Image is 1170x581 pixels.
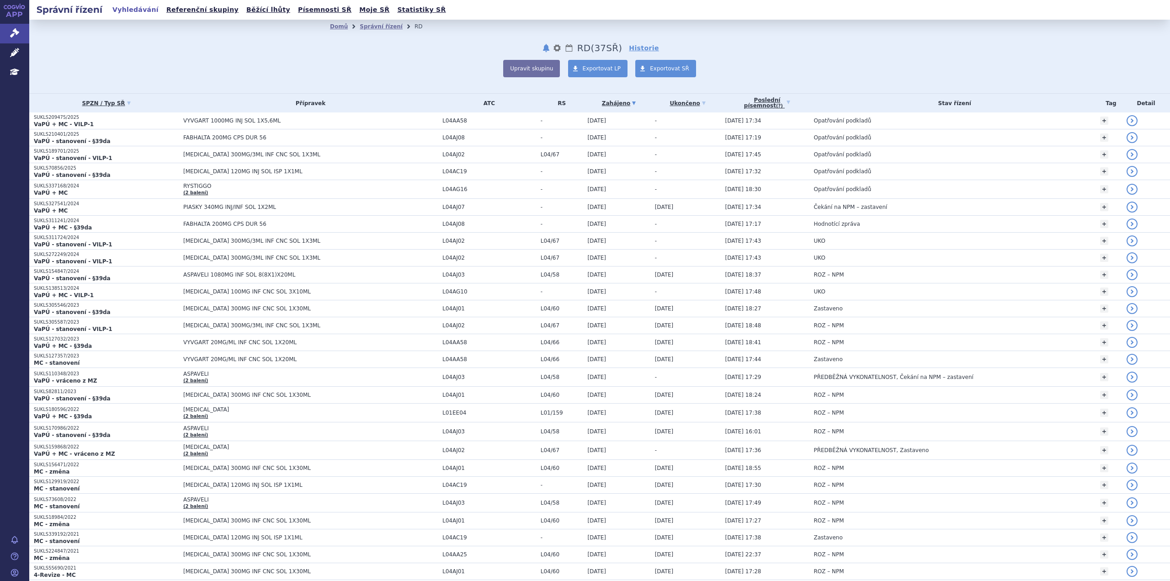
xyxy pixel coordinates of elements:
[34,224,92,231] strong: VaPÚ + MC - §39da
[1100,203,1108,211] a: +
[1127,202,1138,213] a: detail
[183,339,412,346] span: VYVGART 20MG/ML INF CNC SOL 1X20ML
[541,465,583,471] span: L04/60
[587,392,606,398] span: [DATE]
[655,322,674,329] span: [DATE]
[34,131,179,138] p: SUKLS210401/2025
[442,305,536,312] span: L04AJ01
[725,272,761,278] span: [DATE] 18:37
[183,117,412,124] span: VYVGART 1000MG INJ SOL 1X5,6ML
[442,272,536,278] span: L04AJ03
[541,339,583,346] span: L04/66
[34,479,179,485] p: SUKLS129919/2022
[587,410,606,416] span: [DATE]
[183,414,208,419] a: (2 balení)
[442,322,536,329] span: L04AJ02
[814,447,929,453] span: PŘEDBĚŽNÁ VYKONATELNOST, Zastaveno
[34,326,112,332] strong: VaPÚ - stanovení - VILP-1
[356,4,392,16] a: Moje SŘ
[1100,533,1108,542] a: +
[34,235,179,241] p: SUKLS311724/2024
[587,500,606,506] span: [DATE]
[1127,497,1138,508] a: detail
[34,406,179,413] p: SUKLS180596/2022
[34,275,111,282] strong: VaPÚ - stanovení - §39da
[587,151,606,158] span: [DATE]
[34,462,179,468] p: SUKLS156471/2022
[1100,150,1108,159] a: +
[725,288,761,295] span: [DATE] 17:48
[814,255,825,261] span: UKO
[587,305,606,312] span: [DATE]
[635,60,696,77] a: Exportovat SŘ
[442,221,536,227] span: L04AJ08
[442,374,536,380] span: L04AJ03
[442,117,536,124] span: L04AA58
[655,221,657,227] span: -
[776,103,783,109] abbr: (?)
[568,60,628,77] a: Exportovat LP
[587,339,606,346] span: [DATE]
[814,168,871,175] span: Opatřování podkladů
[725,204,761,210] span: [DATE] 17:34
[34,172,111,178] strong: VaPÚ - stanovení - §39da
[442,186,536,192] span: L04AG16
[594,43,606,53] span: 37
[725,410,761,416] span: [DATE] 17:38
[295,4,354,16] a: Písemnosti SŘ
[1100,167,1108,176] a: +
[183,496,412,503] span: ASPAVELI
[541,447,583,453] span: L04/67
[1127,303,1138,314] a: detail
[725,255,761,261] span: [DATE] 17:43
[814,221,860,227] span: Hodnotící zpráva
[29,3,110,16] h2: Správní řízení
[34,485,80,492] strong: MC - stanovení
[34,148,179,155] p: SUKLS189701/2025
[587,168,606,175] span: [DATE]
[1100,185,1108,193] a: +
[1127,337,1138,348] a: detail
[183,134,412,141] span: FABHALTA 200MG CPS DUR 56
[183,378,208,383] a: (2 balení)
[1127,286,1138,297] a: detail
[655,500,674,506] span: [DATE]
[34,378,97,384] strong: VaPÚ - vráceno z MZ
[34,121,94,128] strong: VaPÚ + MC - VILP-1
[1100,391,1108,399] a: +
[814,288,825,295] span: UKO
[725,238,761,244] span: [DATE] 17:43
[814,465,844,471] span: ROZ – NPM
[629,43,659,53] a: Historie
[183,465,412,471] span: [MEDICAL_DATA] 300MG INF CNC SOL 1X30ML
[655,272,674,278] span: [DATE]
[34,413,92,420] strong: VaPÚ + MC - §39da
[183,151,412,158] span: [MEDICAL_DATA] 300MG/3ML INF CNC SOL 1X3ML
[541,151,583,158] span: L04/67
[725,94,809,112] a: Poslednípísemnost(?)
[183,272,412,278] span: ASPAVELI 1080MG INF SOL 8(8X1)X20ML
[814,374,973,380] span: PŘEDBĚŽNÁ VYKONATELNOST, Čekání na NPM – zastavení
[183,482,412,488] span: [MEDICAL_DATA] 120MG INJ SOL ISP 1X1ML
[1100,237,1108,245] a: +
[1127,132,1138,143] a: detail
[725,356,761,362] span: [DATE] 17:44
[1096,94,1122,112] th: Tag
[34,165,179,171] p: SUKLS70856/2025
[541,392,583,398] span: L04/60
[34,371,179,377] p: SUKLS110348/2023
[655,168,657,175] span: -
[725,465,761,471] span: [DATE] 18:55
[655,186,657,192] span: -
[590,43,622,53] span: ( SŘ)
[587,186,606,192] span: [DATE]
[541,117,583,124] span: -
[725,151,761,158] span: [DATE] 17:45
[34,319,179,325] p: SUKLS305587/2023
[1127,219,1138,229] a: detail
[244,4,293,16] a: Běžící lhůty
[583,65,621,72] span: Exportovat LP
[814,117,871,124] span: Opatřování podkladů
[1100,338,1108,346] a: +
[536,94,583,112] th: RS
